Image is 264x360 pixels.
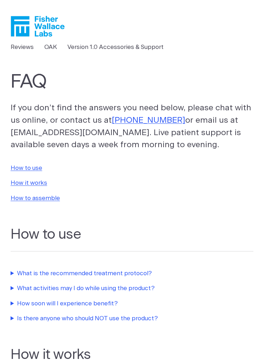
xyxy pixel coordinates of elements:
h1: FAQ [11,71,215,93]
a: How it works [11,180,47,186]
a: Fisher Wallace [11,16,65,37]
a: OAK [44,43,57,52]
a: Reviews [11,43,34,52]
a: How to assemble [11,195,60,201]
a: Version 1.0 Accessories & Support [67,43,164,52]
summary: How soon will I experience benefit? [11,299,254,308]
h2: How to use [11,226,254,251]
summary: What is the recommended treatment protocol? [11,269,254,278]
a: How to use [11,165,42,171]
summary: Is there anyone who should NOT use the product? [11,314,254,323]
a: [PHONE_NUMBER] [112,116,185,124]
p: If you don’t find the answers you need below, please chat with us online, or contact us at or ema... [11,102,254,151]
summary: What activities may I do while using the product? [11,284,254,293]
